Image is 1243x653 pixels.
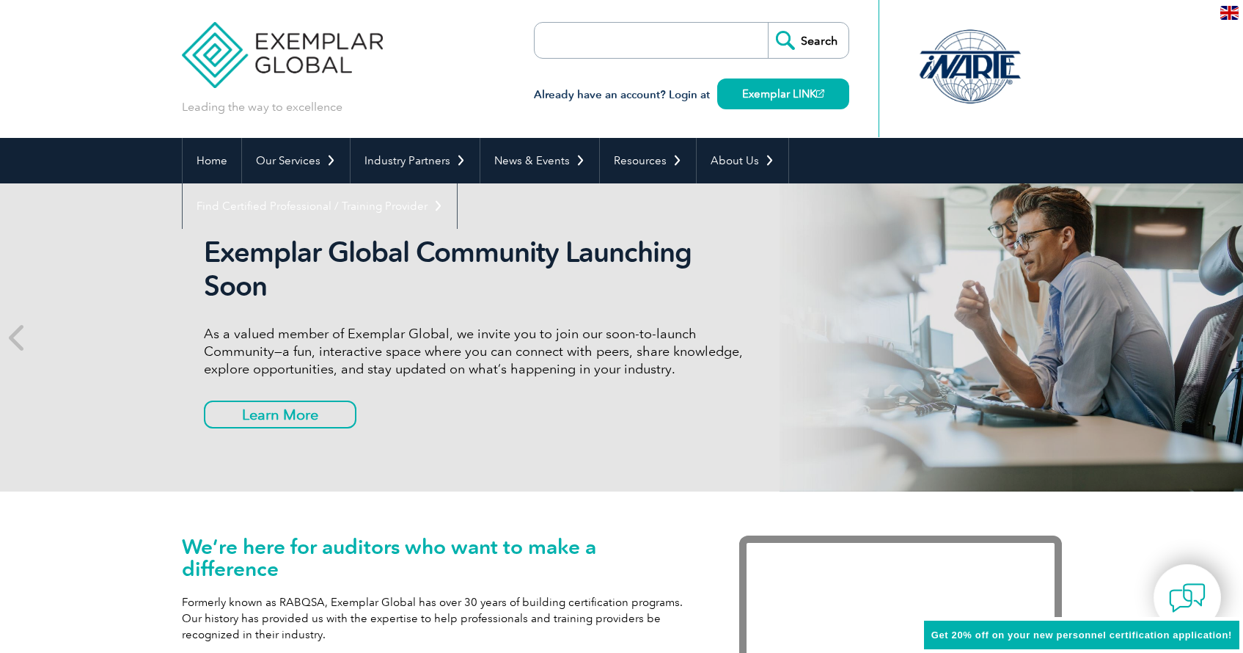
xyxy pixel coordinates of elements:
h2: Exemplar Global Community Launching Soon [204,236,754,303]
h1: We’re here for auditors who want to make a difference [182,536,695,580]
a: Home [183,138,241,183]
h3: Already have an account? Login at [534,86,849,104]
p: Formerly known as RABQSA, Exemplar Global has over 30 years of building certification programs. O... [182,594,695,643]
a: Find Certified Professional / Training Provider [183,183,457,229]
p: As a valued member of Exemplar Global, we invite you to join our soon-to-launch Community—a fun, ... [204,325,754,378]
a: News & Events [480,138,599,183]
a: Learn More [204,401,356,428]
a: Exemplar LINK [717,79,849,109]
span: Get 20% off on your new personnel certification application! [931,630,1232,641]
a: About Us [697,138,788,183]
a: Resources [600,138,696,183]
a: Industry Partners [351,138,480,183]
input: Search [768,23,848,58]
p: Leading the way to excellence [182,99,342,115]
img: en [1220,6,1239,20]
a: Our Services [242,138,350,183]
img: contact-chat.png [1169,580,1206,616]
img: open_square.png [816,90,824,98]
